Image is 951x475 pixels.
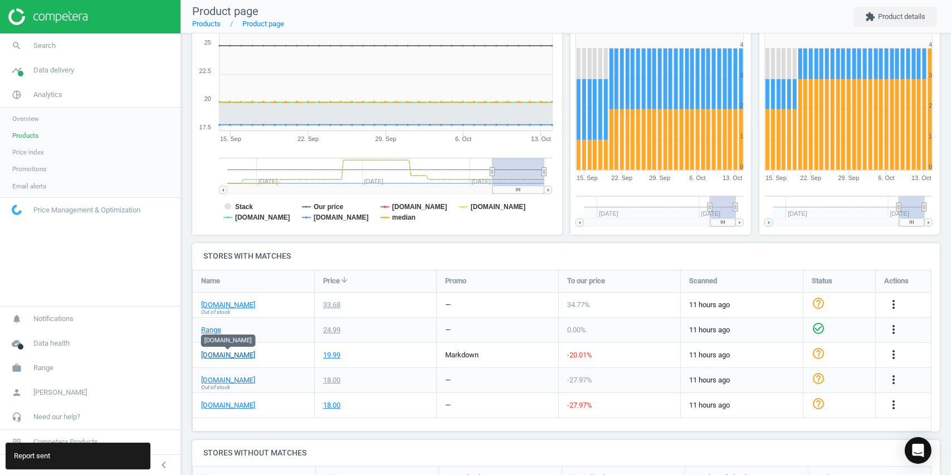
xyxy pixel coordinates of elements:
div: 18.00 [323,375,340,385]
i: headset_mic [6,406,27,428]
div: — [445,325,451,335]
i: more_vert [887,348,900,361]
tspan: 29. Sep [838,175,859,182]
text: 1 [929,133,933,139]
span: To our price [567,276,605,286]
tspan: 22. Sep [611,175,632,182]
span: Status [812,276,832,286]
span: Search [33,41,56,51]
text: 2 [740,102,743,109]
div: 19.99 [323,350,340,360]
span: -20.01 % [567,351,592,359]
tspan: 15. Sep [577,175,598,182]
div: Open Intercom Messenger [905,437,932,464]
span: 0.00 % [567,326,586,334]
a: [DOMAIN_NAME] [201,400,255,410]
i: cloud_done [6,333,27,354]
h4: Stores with matches [192,243,940,269]
span: Data health [33,338,70,348]
span: Data delivery [33,65,74,75]
tspan: 6. Oct [455,135,471,142]
span: Price [323,276,340,286]
i: more_vert [887,398,900,411]
span: 11 hours ago [689,375,794,385]
tspan: [DOMAIN_NAME] [314,214,369,221]
img: ajHJNr6hYgQAAAAASUVORK5CYII= [8,8,87,25]
span: 11 hours ago [689,300,794,310]
a: [DOMAIN_NAME] [201,375,255,385]
tspan: [DOMAIN_NAME] [471,203,526,211]
i: help_outline [812,397,825,410]
span: Products [12,131,38,140]
span: -27.97 % [567,376,592,384]
i: more_vert [887,373,900,386]
button: more_vert [887,348,900,362]
button: more_vert [887,398,900,413]
i: search [6,35,27,56]
i: work [6,357,27,379]
tspan: Stack [235,203,253,211]
tspan: [DOMAIN_NAME] [392,203,447,211]
i: help_outline [812,372,825,385]
h4: Stores without matches [192,440,940,466]
i: timeline [6,60,27,81]
tspan: [DOMAIN_NAME] [235,214,290,221]
i: help_outline [812,297,825,310]
span: Need our help? [33,412,80,422]
span: 11 hours ago [689,400,794,410]
span: Competera Products [33,437,98,447]
span: Actions [884,276,909,286]
tspan: 6. Oct [879,175,895,182]
text: 22.5 [199,67,211,74]
i: extension [865,12,875,22]
text: 20 [204,95,211,102]
span: markdown [445,351,479,359]
a: Products [192,20,221,28]
button: more_vert [887,323,900,337]
button: more_vert [887,298,900,312]
span: Scanned [689,276,717,286]
text: 4 [740,41,743,48]
tspan: 15. Sep [220,135,241,142]
tspan: Our price [314,203,344,211]
span: 11 hours ago [689,325,794,335]
text: 17.5 [199,124,211,130]
tspan: 6. Oct [689,175,705,182]
div: — [445,300,451,310]
tspan: median [392,214,416,221]
span: Email alerts [12,182,46,191]
i: pie_chart_outlined [6,84,27,105]
button: more_vert [887,373,900,387]
a: [DOMAIN_NAME] [201,350,255,360]
i: more_vert [887,298,900,311]
span: 11 hours ago [689,350,794,360]
text: 25 [204,39,211,46]
text: 4 [929,41,933,48]
text: 0 [929,163,933,170]
text: 1 [740,133,743,139]
i: arrow_downward [340,275,349,284]
button: extensionProduct details [854,7,937,27]
span: Range [33,363,53,373]
tspan: 29. Sep [375,135,397,142]
span: Price index [12,148,44,157]
button: chevron_left [150,458,178,472]
a: [DOMAIN_NAME] [201,300,255,310]
div: 18.00 [323,400,340,410]
span: 34.77 % [567,300,590,309]
tspan: 13. Oct [723,175,742,182]
tspan: 22. Sep [800,175,821,182]
span: Notifications [33,314,74,324]
img: wGWNvw8QSZomAAAAABJRU5ErkJggg== [12,205,22,215]
span: Product page [192,4,259,18]
text: 3 [929,72,933,79]
a: Range [201,325,221,335]
div: 24.99 [323,325,340,335]
span: Out of stock [201,384,230,391]
text: 2 [929,102,933,109]
div: — [445,375,451,385]
span: Promo [445,276,466,286]
i: check_circle_outline [812,322,825,335]
i: notifications [6,308,27,329]
span: Promotions [12,164,46,173]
